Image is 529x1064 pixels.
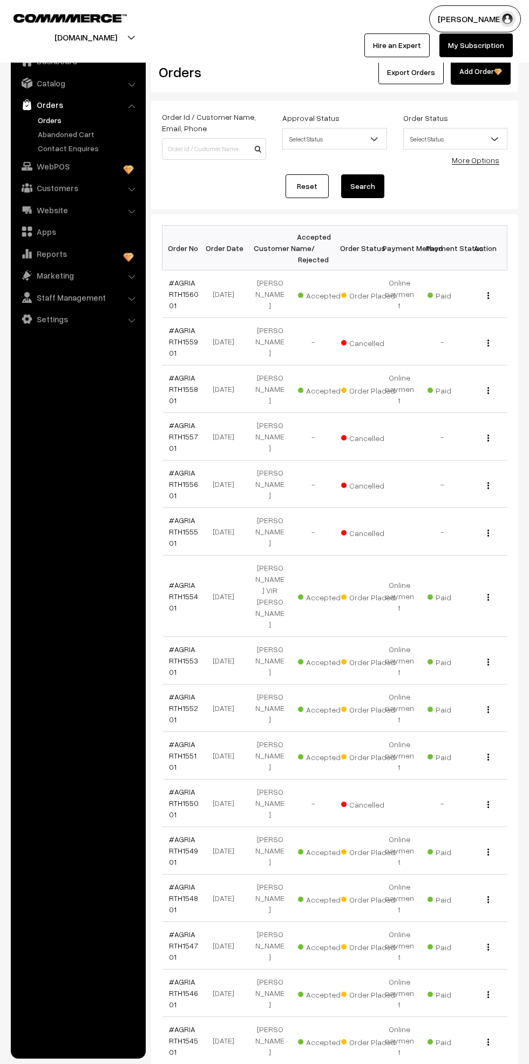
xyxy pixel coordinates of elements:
[205,508,248,555] td: [DATE]
[428,701,481,715] span: Paid
[487,387,489,394] img: Menu
[341,525,395,539] span: Cancelled
[341,701,395,715] span: Order Placed
[487,801,489,808] img: Menu
[378,637,421,685] td: Online payment
[378,60,444,84] button: Export Orders
[169,516,198,547] a: #AGRIARTH155501
[378,922,421,970] td: Online payment
[286,174,329,198] a: Reset
[378,875,421,922] td: Online payment
[13,266,142,285] a: Marketing
[378,270,421,318] td: Online payment
[162,138,266,160] input: Order Id / Customer Name / Customer Email / Customer Phone
[248,318,291,365] td: [PERSON_NAME]
[282,112,340,124] label: Approval Status
[298,1034,352,1048] span: Accepted
[291,780,335,827] td: -
[487,754,489,761] img: Menu
[291,226,335,270] th: Accepted / Rejected
[428,589,481,603] span: Paid
[341,589,395,603] span: Order Placed
[13,73,142,93] a: Catalog
[282,128,386,150] span: Select Status
[428,986,481,1000] span: Paid
[205,685,248,732] td: [DATE]
[487,435,489,442] img: Menu
[428,654,481,668] span: Paid
[341,477,395,491] span: Cancelled
[248,365,291,413] td: [PERSON_NAME]
[159,64,265,80] h2: Orders
[205,875,248,922] td: [DATE]
[298,891,352,905] span: Accepted
[248,875,291,922] td: [PERSON_NAME]
[439,33,513,57] a: My Subscription
[404,130,507,148] span: Select Status
[421,508,464,555] td: -
[341,382,395,396] span: Order Placed
[487,340,489,347] img: Menu
[169,740,196,771] a: #AGRIARTH155101
[298,589,352,603] span: Accepted
[341,844,395,858] span: Order Placed
[17,24,155,51] button: [DOMAIN_NAME]
[169,278,199,310] a: #AGRIARTH156001
[403,112,448,124] label: Order Status
[487,530,489,537] img: Menu
[169,977,198,1009] a: #AGRIARTH154601
[205,413,248,460] td: [DATE]
[421,226,464,270] th: Payment Status
[13,14,127,22] img: COMMMERCE
[487,1039,489,1046] img: Menu
[291,413,335,460] td: -
[403,128,507,150] span: Select Status
[162,226,206,270] th: Order No
[487,896,489,903] img: Menu
[429,5,521,32] button: [PERSON_NAME]
[378,685,421,732] td: Online payment
[13,222,142,241] a: Apps
[421,318,464,365] td: -
[341,986,395,1000] span: Order Placed
[428,287,481,301] span: Paid
[13,95,142,114] a: Orders
[248,460,291,508] td: [PERSON_NAME]
[335,226,378,270] th: Order Status
[248,508,291,555] td: [PERSON_NAME]
[205,226,248,270] th: Order Date
[341,939,395,953] span: Order Placed
[248,827,291,875] td: [PERSON_NAME]
[428,844,481,858] span: Paid
[378,555,421,637] td: Online payment
[487,292,489,299] img: Menu
[248,637,291,685] td: [PERSON_NAME]
[291,318,335,365] td: -
[205,732,248,780] td: [DATE]
[205,318,248,365] td: [DATE]
[169,421,198,452] a: #AGRIARTH155701
[169,1025,198,1056] a: #AGRIARTH154501
[13,178,142,198] a: Customers
[13,11,108,24] a: COMMMERCE
[205,970,248,1017] td: [DATE]
[169,787,199,819] a: #AGRIARTH155001
[421,413,464,460] td: -
[298,701,352,715] span: Accepted
[169,326,198,357] a: #AGRIARTH155901
[205,827,248,875] td: [DATE]
[169,373,198,405] a: #AGRIARTH155801
[169,835,198,866] a: #AGRIARTH154901
[248,922,291,970] td: [PERSON_NAME]
[13,309,142,329] a: Settings
[341,174,384,198] button: Search
[341,749,395,763] span: Order Placed
[248,413,291,460] td: [PERSON_NAME]
[298,939,352,953] span: Accepted
[452,155,499,165] a: More Options
[169,468,198,500] a: #AGRIARTH155601
[364,33,430,57] a: Hire an Expert
[35,114,142,126] a: Orders
[298,654,352,668] span: Accepted
[35,143,142,154] a: Contact Enquires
